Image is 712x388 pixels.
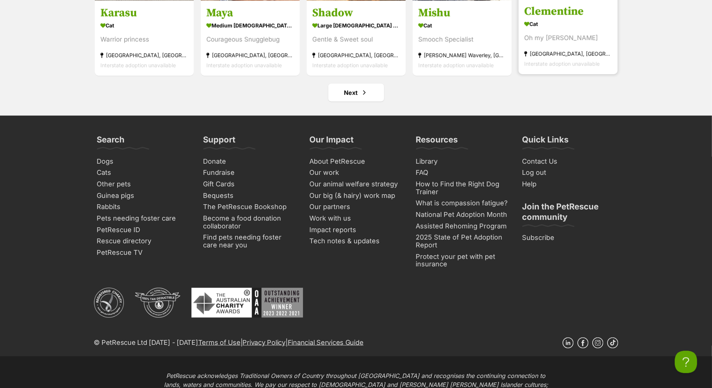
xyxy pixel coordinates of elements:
[200,201,299,213] a: The PetRescue Bookshop
[94,84,618,102] nav: Pagination
[328,84,384,102] a: Next page
[607,337,618,349] a: TikTok
[519,167,618,179] a: Log out
[203,134,236,149] h3: Support
[312,51,400,61] div: [GEOGRAPHIC_DATA], [GEOGRAPHIC_DATA]
[100,51,188,61] div: [GEOGRAPHIC_DATA], [GEOGRAPHIC_DATA]
[418,51,506,61] div: [PERSON_NAME] Waverley, [GEOGRAPHIC_DATA]
[522,134,569,149] h3: Quick Links
[675,351,697,373] iframe: Help Scout Beacon - Open
[94,156,193,167] a: Dogs
[519,232,618,244] a: Subscribe
[413,232,512,251] a: 2025 State of Pet Adoption Report
[200,232,299,251] a: Find pets needing foster care near you
[307,156,406,167] a: About PetRescue
[94,235,193,247] a: Rescue directory
[577,337,589,349] a: Facebook
[206,6,294,20] h3: Maya
[97,134,125,149] h3: Search
[416,134,458,149] h3: Resources
[94,201,193,213] a: Rabbits
[307,224,406,236] a: Impact reports
[563,337,574,349] a: Linkedin
[522,201,615,227] h3: Join the PetRescue community
[524,61,600,67] span: Interstate adoption unavailable
[418,20,506,31] div: Cat
[312,35,400,45] div: Gentle & Sweet soul
[94,288,124,318] img: ACNC
[200,179,299,190] a: Gift Cards
[100,6,188,20] h3: Karasu
[307,213,406,224] a: Work with us
[307,167,406,179] a: Our work
[200,213,299,232] a: Become a food donation collaborator
[413,198,512,209] a: What is compassion fatigue?
[200,167,299,179] a: Fundraise
[135,288,180,318] img: DGR
[94,247,193,259] a: PetRescue TV
[100,20,188,31] div: Cat
[307,235,406,247] a: Tech notes & updates
[200,190,299,202] a: Bequests
[418,6,506,20] h3: Mishu
[592,337,603,349] a: Instagram
[312,6,400,20] h3: Shadow
[413,221,512,232] a: Assisted Rehoming Program
[524,5,612,19] h3: Clementine
[206,51,294,61] div: [GEOGRAPHIC_DATA], [GEOGRAPHIC_DATA]
[413,167,512,179] a: FAQ
[94,190,193,202] a: Guinea pigs
[418,35,506,45] div: Smooch Specialist
[413,209,512,221] a: National Pet Adoption Month
[519,156,618,167] a: Contact Us
[312,62,388,69] span: Interstate adoption unavailable
[201,1,300,76] a: Maya medium [DEMOGRAPHIC_DATA] Dog Courageous Snugglebug [GEOGRAPHIC_DATA], [GEOGRAPHIC_DATA] Int...
[191,288,303,318] img: Australian Charity Awards - Outstanding Achievement Winner 2023 - 2022 - 2021
[206,35,294,45] div: Courageous Snugglebug
[307,1,406,76] a: Shadow large [DEMOGRAPHIC_DATA] Dog Gentle & Sweet soul [GEOGRAPHIC_DATA], [GEOGRAPHIC_DATA] Inte...
[413,251,512,270] a: Protect your pet with pet insurance
[524,33,612,44] div: Oh my [PERSON_NAME]
[94,337,364,347] p: © PetRescue Ltd [DATE] - [DATE] | |
[312,20,400,31] div: large [DEMOGRAPHIC_DATA] Dog
[524,49,612,59] div: [GEOGRAPHIC_DATA], [GEOGRAPHIC_DATA]
[94,224,193,236] a: PetRescue ID
[94,213,193,224] a: Pets needing foster care
[200,156,299,167] a: Donate
[307,190,406,202] a: Our big (& hairy) work map
[94,167,193,179] a: Cats
[413,179,512,198] a: How to Find the Right Dog Trainer
[198,339,241,346] a: Terms of Use
[206,20,294,31] div: medium [DEMOGRAPHIC_DATA] Dog
[206,62,282,69] span: Interstate adoption unavailable
[242,339,285,346] a: Privacy Policy
[310,134,354,149] h3: Our Impact
[307,201,406,213] a: Our partners
[288,339,364,346] a: Financial Services Guide
[95,1,194,76] a: Karasu Cat Warrior princess [GEOGRAPHIC_DATA], [GEOGRAPHIC_DATA] Interstate adoption unavailable ...
[307,179,406,190] a: Our animal welfare strategy
[413,1,512,76] a: Mishu Cat Smooch Specialist [PERSON_NAME] Waverley, [GEOGRAPHIC_DATA] Interstate adoption unavail...
[94,179,193,190] a: Other pets
[413,156,512,167] a: Library
[524,19,612,30] div: Cat
[418,62,494,69] span: Interstate adoption unavailable
[519,179,618,190] a: Help
[100,35,188,45] div: Warrior princess
[100,62,176,69] span: Interstate adoption unavailable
